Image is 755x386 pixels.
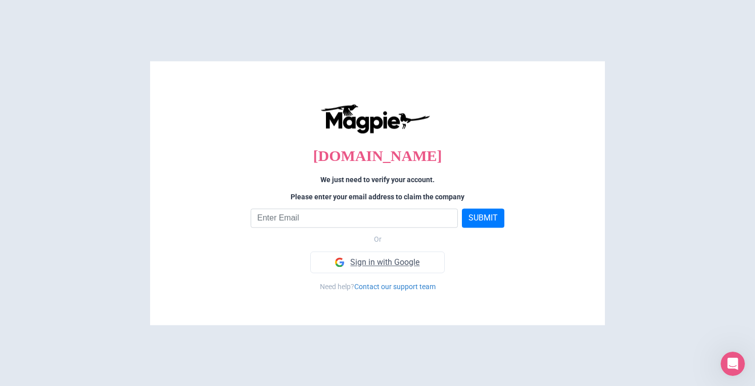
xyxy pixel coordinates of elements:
[721,352,745,376] iframe: Intercom live chat
[170,282,585,293] div: Need help?
[170,144,585,168] p: [DOMAIN_NAME]
[318,103,432,134] img: logo-ab69f6fb50320c5b225c76a69d11143b.png
[462,209,504,228] button: SUBMIT
[251,209,458,228] input: Enter Email
[170,234,585,245] p: Or
[310,251,444,273] a: Sign in with Google
[170,191,585,202] p: Please enter your email address to claim the company
[354,283,436,291] a: Contact our support team
[335,258,344,267] img: Google logo
[170,174,585,185] p: We just need to verify your account.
